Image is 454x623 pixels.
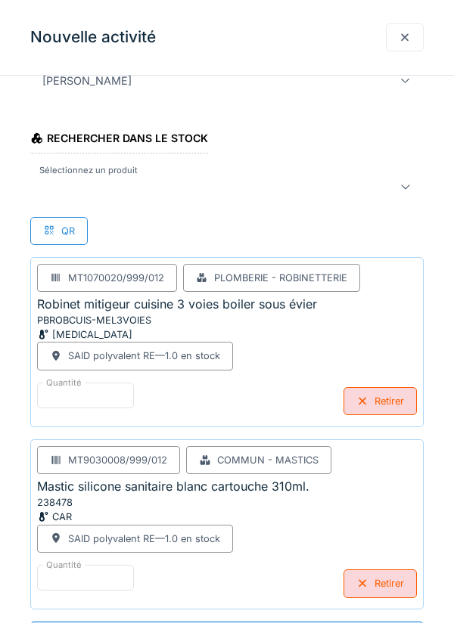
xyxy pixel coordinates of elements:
[30,217,88,245] div: QR
[68,349,220,363] div: SAID polyvalent RE — 1.0 en stock
[30,28,156,47] h3: Nouvelle activité
[68,453,167,467] div: MT9030008/999/012
[37,295,317,313] div: Robinet mitigeur cuisine 3 voies boiler sous évier
[68,532,220,546] div: SAID polyvalent RE — 1.0 en stock
[37,495,219,510] div: 238478
[36,71,138,89] div: [PERSON_NAME]
[214,271,347,285] div: Plomberie - Robinetterie
[217,453,319,467] div: Commun - Mastics
[344,387,417,415] div: Retirer
[37,477,309,495] div: Mastic silicone sanitaire blanc cartouche 310ml.
[43,559,85,572] label: Quantité
[36,164,141,177] label: Sélectionnez un produit
[30,127,208,153] div: Rechercher dans le stock
[68,271,164,285] div: MT1070020/999/012
[37,313,219,327] div: PBROBCUIS-MEL3VOIES
[344,569,417,597] div: Retirer
[43,377,85,389] label: Quantité
[37,327,219,342] div: [MEDICAL_DATA]
[37,510,219,524] div: CAR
